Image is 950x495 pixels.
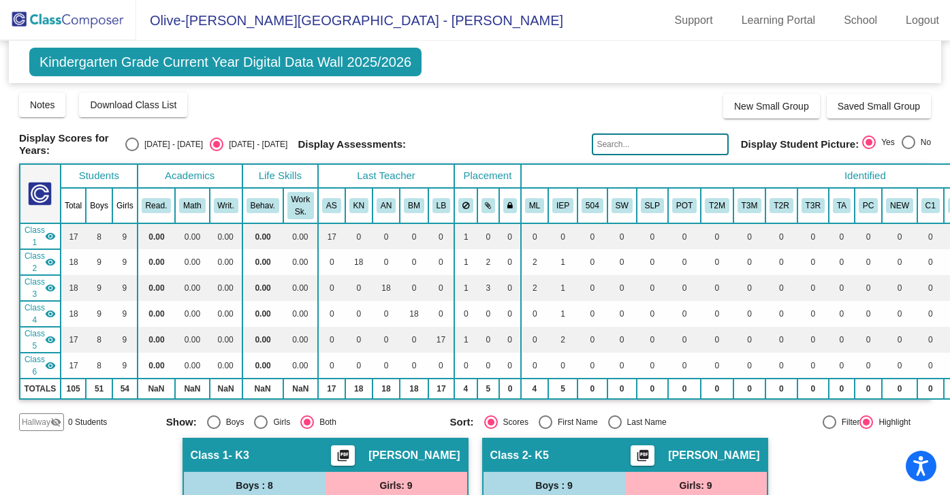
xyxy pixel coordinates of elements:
[797,353,829,379] td: 0
[859,198,878,213] button: PC
[112,379,138,399] td: 54
[672,198,697,213] button: POT
[855,353,882,379] td: 0
[373,327,400,353] td: 0
[136,10,563,31] span: Olive-[PERSON_NAME][GEOGRAPHIC_DATA] - [PERSON_NAME]
[454,379,477,399] td: 4
[345,379,373,399] td: 18
[705,198,729,213] button: T2M
[175,223,209,249] td: 0.00
[855,327,882,353] td: 0
[921,198,940,213] button: C1
[454,223,477,249] td: 1
[373,223,400,249] td: 0
[701,327,733,353] td: 0
[61,249,86,275] td: 18
[499,275,521,301] td: 0
[521,223,548,249] td: 0
[765,301,797,327] td: 0
[664,10,724,31] a: Support
[668,249,701,275] td: 0
[138,301,176,327] td: 0.00
[668,327,701,353] td: 0
[242,164,318,188] th: Life Skills
[829,301,855,327] td: 0
[210,353,242,379] td: 0.00
[733,249,766,275] td: 0
[499,379,521,399] td: 0
[607,249,637,275] td: 0
[210,249,242,275] td: 0.00
[525,198,544,213] button: ML
[454,327,477,353] td: 1
[477,327,500,353] td: 0
[733,327,766,353] td: 0
[318,223,345,249] td: 17
[138,353,176,379] td: 0.00
[521,353,548,379] td: 0
[499,327,521,353] td: 0
[86,327,112,353] td: 8
[855,188,882,223] th: Parent Communication
[733,188,766,223] th: T3 Math Intervention
[733,275,766,301] td: 0
[138,275,176,301] td: 0.00
[577,327,607,353] td: 0
[25,353,45,378] span: Class 6
[548,327,577,353] td: 2
[247,198,279,213] button: Behav.
[318,353,345,379] td: 0
[733,353,766,379] td: 0
[210,327,242,353] td: 0.00
[20,327,61,353] td: Lindsay Barbanente - K4
[741,138,859,150] span: Display Student Picture:
[855,301,882,327] td: 0
[917,301,944,327] td: 0
[521,188,548,223] th: Multi-Lingual
[373,188,400,223] th: Amy Naughten
[917,223,944,249] td: 0
[668,223,701,249] td: 0
[477,379,500,399] td: 5
[400,249,428,275] td: 0
[25,224,45,249] span: Class 1
[373,379,400,399] td: 18
[855,223,882,249] td: 0
[142,198,172,213] button: Read.
[242,249,283,275] td: 0.00
[738,198,762,213] button: T3M
[400,379,428,399] td: 18
[829,249,855,275] td: 0
[733,223,766,249] td: 0
[400,353,428,379] td: 0
[318,301,345,327] td: 0
[701,301,733,327] td: 0
[373,275,400,301] td: 18
[797,249,829,275] td: 0
[175,249,209,275] td: 0.00
[838,101,920,112] span: Saved Small Group
[86,188,112,223] th: Boys
[283,327,318,353] td: 0.00
[19,93,66,117] button: Notes
[345,301,373,327] td: 0
[635,449,651,468] mat-icon: picture_as_pdf
[86,223,112,249] td: 8
[797,327,829,353] td: 0
[432,198,450,213] button: LB
[797,301,829,327] td: 0
[61,379,86,399] td: 105
[138,164,242,188] th: Academics
[577,188,607,223] th: 504 Plan
[175,301,209,327] td: 0.00
[400,275,428,301] td: 0
[25,276,45,300] span: Class 3
[86,379,112,399] td: 51
[882,353,917,379] td: 0
[138,223,176,249] td: 0.00
[318,327,345,353] td: 0
[345,353,373,379] td: 0
[345,188,373,223] th: Karen Nordman
[917,353,944,379] td: 0
[454,301,477,327] td: 0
